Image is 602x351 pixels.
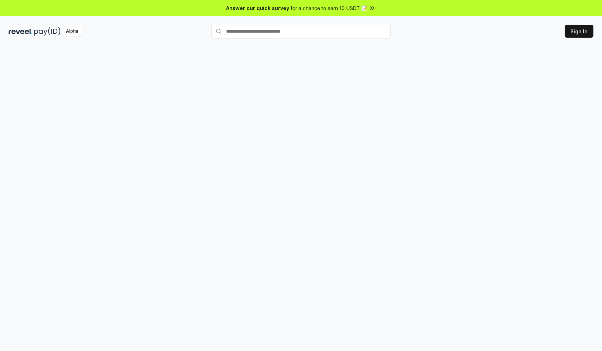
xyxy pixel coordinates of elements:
[34,27,61,36] img: pay_id
[62,27,82,36] div: Alpha
[291,4,367,12] span: for a chance to earn 10 USDT 📝
[9,27,33,36] img: reveel_dark
[565,25,593,38] button: Sign In
[226,4,289,12] span: Answer our quick survey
